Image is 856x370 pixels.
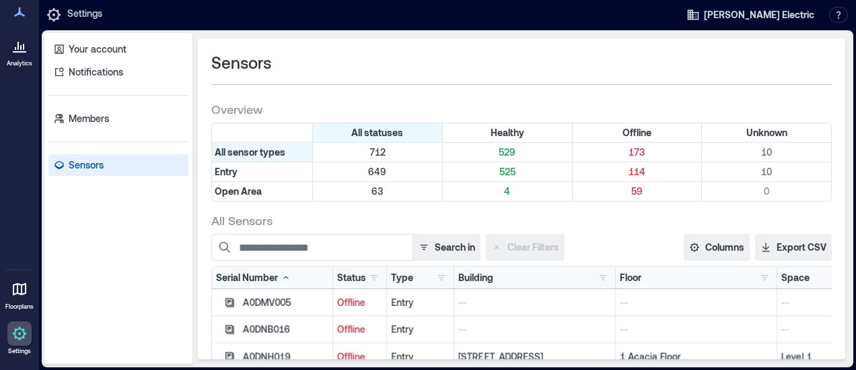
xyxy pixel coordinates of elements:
[620,271,641,284] div: Floor
[69,158,104,172] p: Sensors
[458,296,611,309] p: --
[391,323,450,336] div: Entry
[443,162,573,181] div: Filter by Type: Entry & Status: Healthy
[7,59,32,67] p: Analytics
[5,303,34,311] p: Floorplans
[212,182,313,201] div: Filter by Type: Open Area
[684,234,750,261] button: Columns
[212,143,313,162] div: All sensor types
[575,146,699,159] p: 173
[337,271,366,284] div: Status
[48,154,188,176] a: Sensors
[573,123,703,142] div: Filter by Status: Offline
[391,296,450,309] div: Entry
[313,123,443,142] div: All statuses
[458,271,493,284] div: Building
[3,317,36,359] a: Settings
[573,182,703,201] div: Filter by Type: Open Area & Status: Offline
[705,185,828,198] p: 0
[575,185,699,198] p: 59
[391,271,413,284] div: Type
[755,234,832,261] button: Export CSV
[8,347,31,355] p: Settings
[443,182,573,201] div: Filter by Type: Open Area & Status: Healthy
[458,323,611,336] p: --
[48,38,188,60] a: Your account
[781,271,810,284] div: Space
[337,350,382,363] p: Offline
[48,61,188,83] a: Notifications
[620,296,773,309] p: --
[212,162,313,181] div: Filter by Type: Entry
[702,162,831,181] div: Filter by Type: Entry & Status: Unknown
[445,146,569,159] p: 529
[316,185,439,198] p: 63
[211,212,273,228] span: All Sensors
[1,273,38,315] a: Floorplans
[69,112,109,125] p: Members
[211,101,262,117] span: Overview
[337,323,382,336] p: Offline
[702,182,831,201] div: Filter by Type: Open Area & Status: Unknown (0 sensors)
[337,296,382,309] p: Offline
[391,350,450,363] div: Entry
[445,185,569,198] p: 4
[316,165,439,179] p: 649
[445,165,569,179] p: 525
[243,296,328,309] div: A0DMV005
[69,42,127,56] p: Your account
[704,8,814,22] span: [PERSON_NAME] Electric
[316,146,439,159] p: 712
[67,7,102,23] p: Settings
[3,30,36,71] a: Analytics
[443,123,573,142] div: Filter by Status: Healthy
[705,165,828,179] p: 10
[620,350,773,363] p: 1 Acacia Floor
[69,65,123,79] p: Notifications
[682,4,818,26] button: [PERSON_NAME] Electric
[458,350,611,363] p: [STREET_ADDRESS]
[486,234,565,261] button: Clear Filters
[620,323,773,336] p: --
[702,123,831,142] div: Filter by Status: Unknown
[243,350,328,363] div: A0DNH019
[48,108,188,129] a: Members
[243,323,328,336] div: A0DNB016
[573,162,703,181] div: Filter by Type: Entry & Status: Offline
[211,52,271,73] span: Sensors
[575,165,699,179] p: 114
[413,234,480,261] button: Search in
[216,271,291,284] div: Serial Number
[705,146,828,159] p: 10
